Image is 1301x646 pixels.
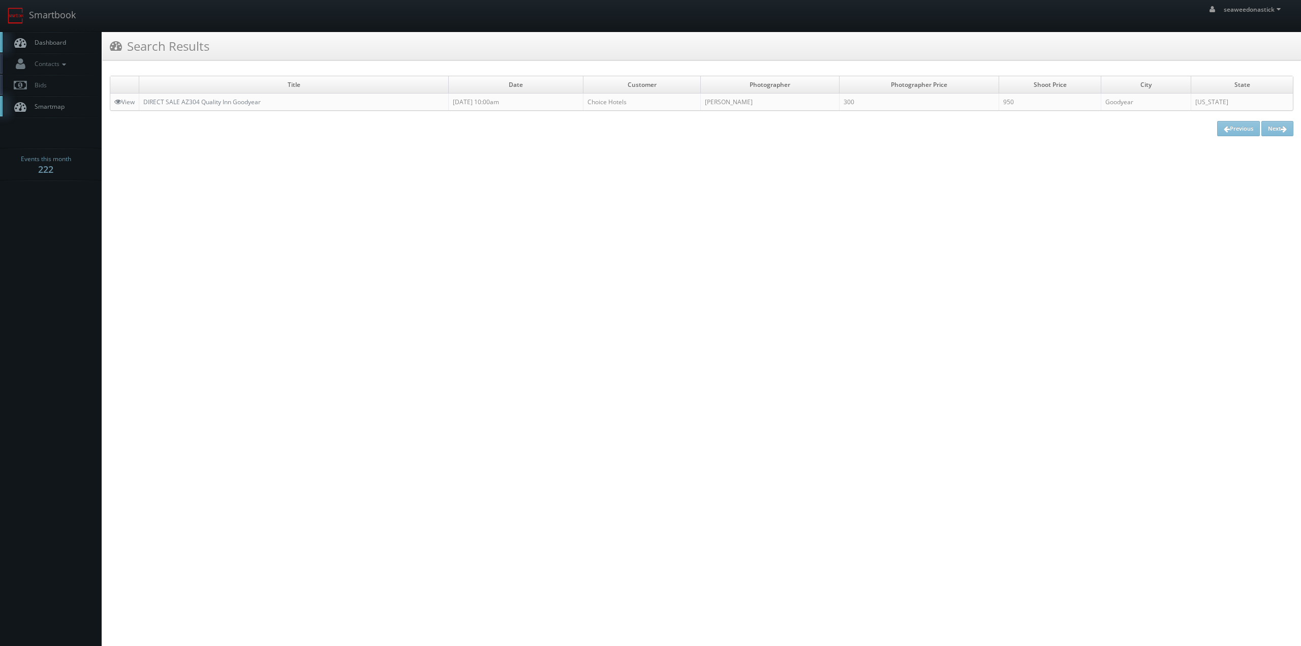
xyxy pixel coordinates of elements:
td: Shoot Price [999,76,1101,94]
td: 950 [999,94,1101,111]
span: Dashboard [29,38,66,47]
td: Photographer Price [839,76,999,94]
td: [DATE] 10:00am [449,94,583,111]
span: Smartmap [29,102,65,111]
span: Bids [29,81,47,89]
td: [PERSON_NAME] [701,94,840,111]
img: smartbook-logo.png [8,8,24,24]
h3: Search Results [110,37,209,55]
span: Contacts [29,59,69,68]
td: Title [139,76,449,94]
td: State [1191,76,1293,94]
td: Choice Hotels [583,94,701,111]
td: City [1101,76,1191,94]
strong: 222 [38,163,53,175]
td: Photographer [701,76,840,94]
span: seaweedonastick [1224,5,1284,14]
a: View [114,98,135,106]
td: 300 [839,94,999,111]
span: Events this month [21,154,71,164]
td: [US_STATE] [1191,94,1293,111]
td: Goodyear [1101,94,1191,111]
td: Customer [583,76,701,94]
td: Date [449,76,583,94]
a: DIRECT SALE AZ304 Quality Inn Goodyear [143,98,261,106]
